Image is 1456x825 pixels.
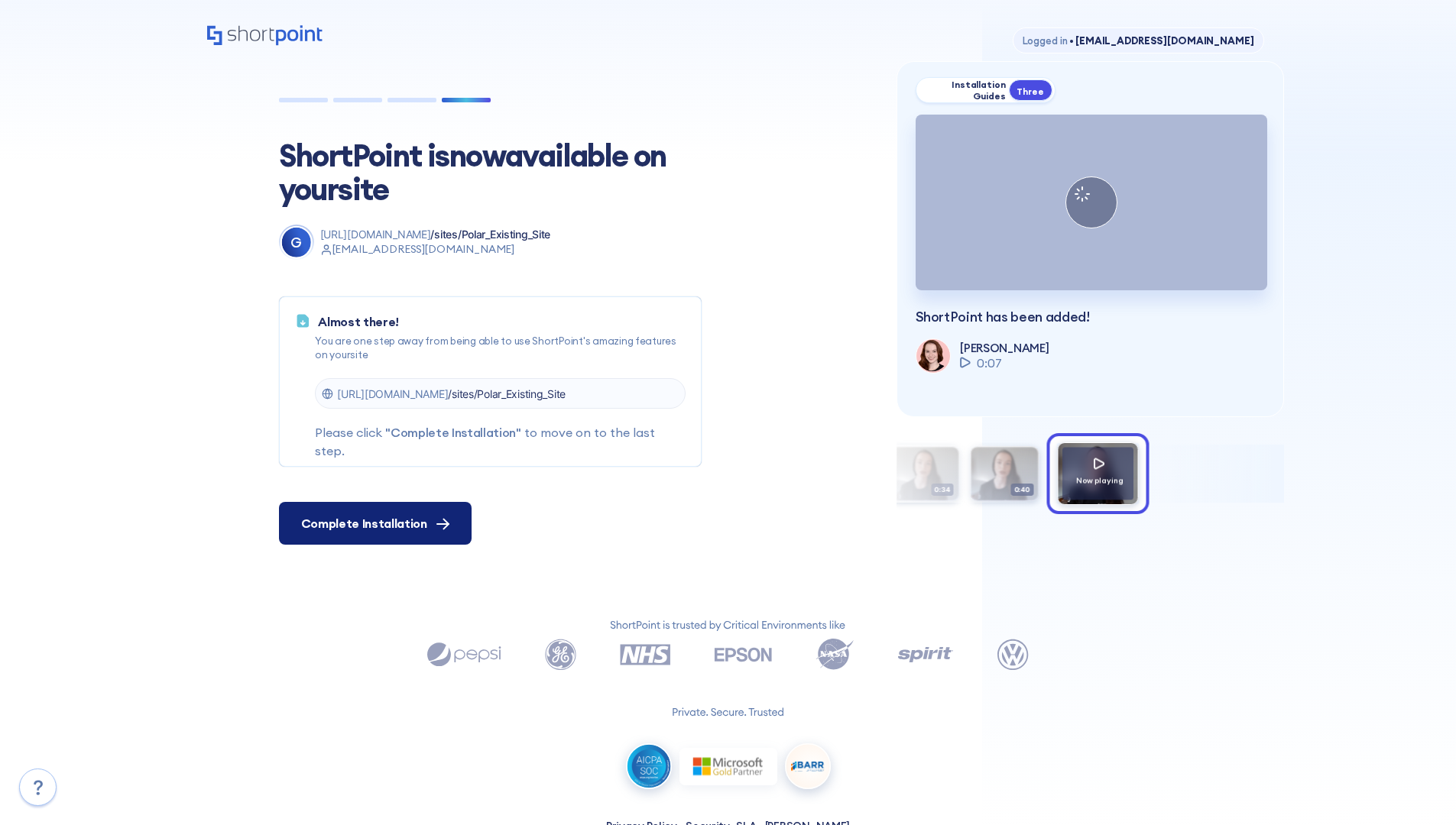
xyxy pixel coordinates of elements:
[315,334,685,361] p: You are one step away from being able to use ShortPoint's amazing features on your site
[320,242,551,257] p: [EMAIL_ADDRESS][DOMAIN_NAME]
[279,502,472,545] button: Complete Installation
[931,484,954,497] span: 0:34
[1010,484,1033,497] span: 0:40
[320,228,431,241] span: [URL][DOMAIN_NAME]
[279,139,692,206] h1: ShortPoint is now available on your site
[315,423,685,460] p: Please click to move on to the last step.
[1009,79,1052,101] div: Three
[1023,34,1068,47] span: Logged in
[960,341,1049,355] p: [PERSON_NAME]
[1067,34,1253,47] span: [EMAIL_ADDRESS][DOMAIN_NAME]
[448,387,566,400] span: /sites/Polar_Existing_Site
[337,387,448,400] span: [URL][DOMAIN_NAME]
[385,425,521,440] span: "Complete Installation"
[1380,752,1456,825] iframe: Chat Widget
[977,354,1002,372] span: 0:07
[926,79,1006,102] div: Installation Guides
[1069,34,1074,47] span: •
[318,312,685,331] p: Almost there!
[281,228,311,257] div: G
[1076,475,1124,485] span: Now playing
[916,309,1265,325] p: ShortPoint has been added!
[916,339,949,371] img: shortpoint-support-team
[430,228,550,241] span: /sites/Polar_Existing_Site
[301,514,427,532] span: Complete Installation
